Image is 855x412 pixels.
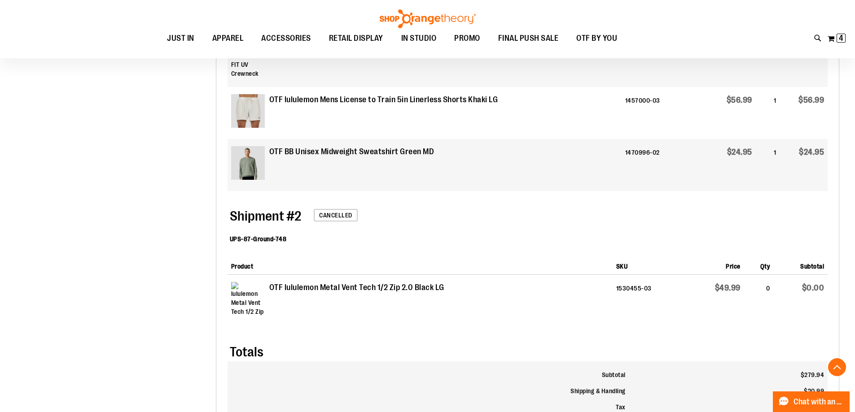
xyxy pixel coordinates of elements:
[756,139,780,191] td: 1
[744,255,774,275] th: Qty
[158,28,203,49] a: JUST IN
[744,275,774,327] td: 0
[212,28,244,48] span: APPAREL
[715,283,741,292] span: $49.99
[167,28,194,48] span: JUST IN
[228,383,629,399] th: Shipping & Handling
[801,371,824,378] span: $279.94
[392,28,446,49] a: IN STUDIO
[773,255,828,275] th: Subtotal
[567,28,626,49] a: OTF BY YOU
[231,94,265,128] img: lululemon License to Train 5in Linerless Shorts
[329,28,383,48] span: RETAIL DISPLAY
[839,34,843,43] span: 4
[622,35,707,87] td: 1554082-04
[773,391,850,412] button: Chat with an Expert
[378,9,477,28] img: Shop Orangetheory
[613,255,687,275] th: SKU
[230,208,301,224] span: 2
[756,35,780,87] td: 1
[613,275,687,327] td: 1530455-03
[252,28,320,49] a: ACCESSORIES
[269,146,434,158] strong: OTF BB Unisex Midweight Sweatshirt Green MD
[804,387,824,395] span: $20.99
[622,87,707,139] td: 1457000-03
[231,146,265,180] img: Unisex Midweight Sweatshirt
[269,94,498,106] strong: OTF lululemon Mens License to Train 5in Linerless Shorts Khaki LG
[445,28,489,49] a: PROMO
[203,28,253,49] a: APPAREL
[314,209,358,221] span: Cancelled
[228,255,613,275] th: Product
[799,147,824,156] span: $24.95
[230,234,287,243] dt: UPS-87-Ground-748
[261,28,311,48] span: ACCESSORIES
[489,28,568,49] a: FINAL PUSH SALE
[228,361,629,383] th: Subtotal
[498,28,559,48] span: FINAL PUSH SALE
[230,208,294,224] span: Shipment #
[687,255,744,275] th: Price
[756,87,780,139] td: 1
[401,28,437,48] span: IN STUDIO
[798,95,824,104] span: $56.99
[802,283,824,292] span: $0.00
[794,398,844,406] span: Chat with an Expert
[727,147,752,156] span: $24.95
[576,28,617,48] span: OTF BY YOU
[727,95,752,104] span: $56.99
[454,28,480,48] span: PROMO
[231,42,265,76] img: Nike Unisex Dri-FIT UV Crewneck
[828,358,846,376] button: Back To Top
[320,28,392,49] a: RETAIL DISPLAY
[622,139,707,191] td: 1470996-02
[231,282,265,316] img: lululemon Metal Vent Tech 1/2 Zip 2.0
[269,282,444,294] strong: OTF lululemon Metal Vent Tech 1/2 Zip 2.0 Black LG
[230,344,263,360] span: Totals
